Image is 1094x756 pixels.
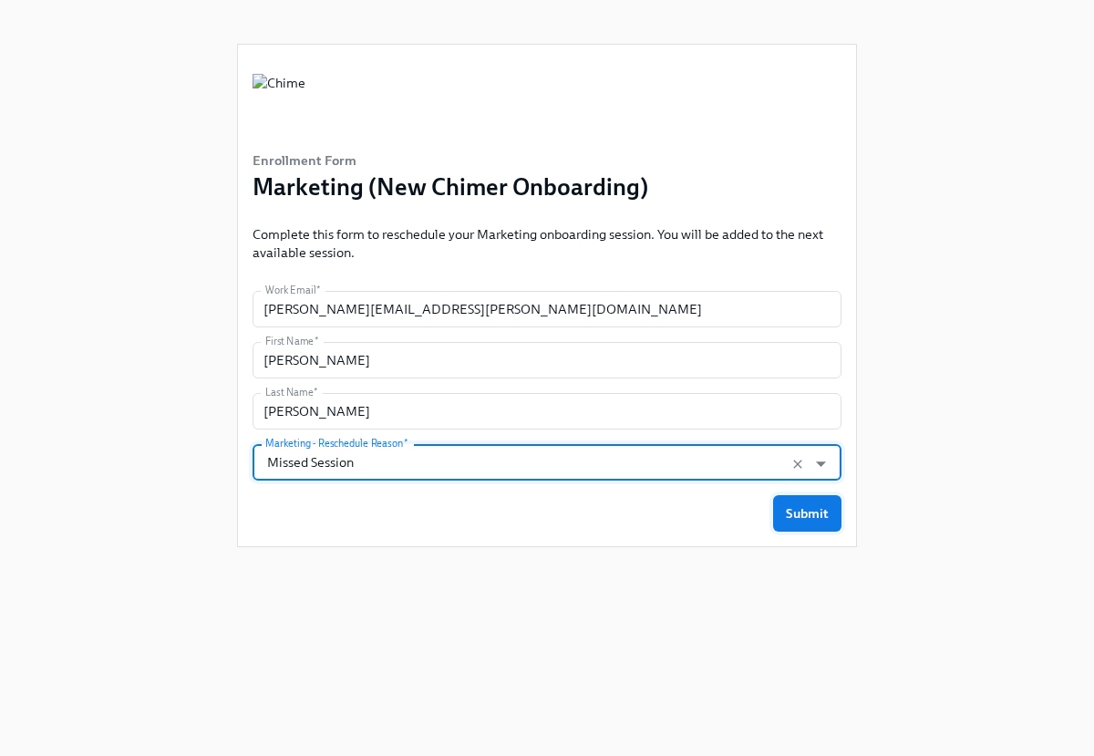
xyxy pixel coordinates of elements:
[253,74,305,129] img: Chime
[253,225,841,262] p: Complete this form to reschedule your Marketing onboarding session. You will be added to the next...
[773,495,841,532] button: Submit
[253,171,648,203] h3: Marketing (New Chimer Onboarding)
[807,450,835,478] button: Open
[787,453,809,475] button: Clear
[253,150,648,171] h6: Enrollment Form
[786,504,829,523] span: Submit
